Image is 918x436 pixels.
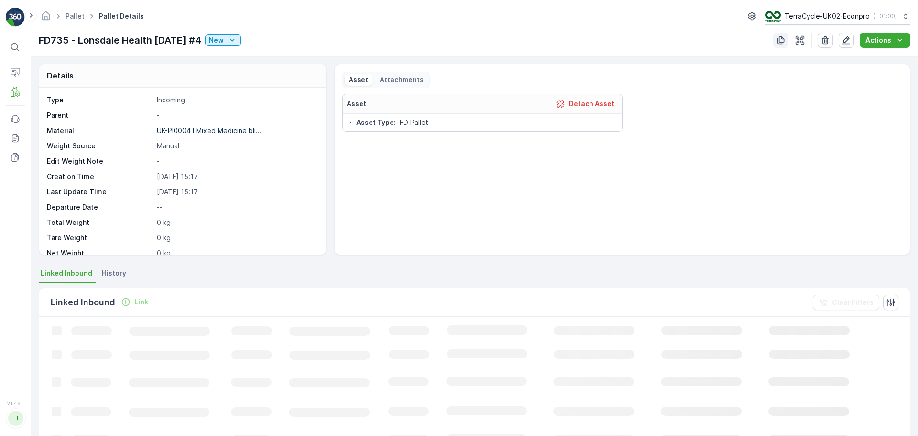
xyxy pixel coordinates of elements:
[47,141,153,151] p: Weight Source
[865,35,891,45] p: Actions
[569,99,614,109] p: Detach Asset
[8,411,23,426] div: TT
[157,233,316,243] p: 0 kg
[813,295,879,310] button: Clear Filters
[205,34,241,46] button: New
[347,99,366,109] p: Asset
[102,268,126,278] span: History
[785,11,870,21] p: TerraCycle-UK02-Econpro
[41,14,51,22] a: Homepage
[47,187,153,197] p: Last Update Time
[157,202,316,212] p: --
[47,95,153,105] p: Type
[134,297,148,307] p: Link
[157,126,262,134] p: UK-PI0004 I Mixed Medicine bli...
[6,8,25,27] img: logo
[400,118,428,127] span: FD Pallet
[157,111,316,120] p: -
[47,70,74,81] p: Details
[47,111,153,120] p: Parent
[209,35,224,45] p: New
[47,157,153,166] p: Edit Weight Note
[39,33,201,47] p: FD735 - Lonsdale Health [DATE] #4
[874,12,897,20] p: ( +01:00 )
[552,98,618,110] button: Detach Asset
[157,157,316,166] p: -
[47,248,153,258] p: Net Weight
[380,75,424,85] p: Attachments
[6,408,25,428] button: TT
[157,95,316,105] p: Incoming
[66,12,85,20] a: Pallet
[47,172,153,181] p: Creation Time
[832,298,874,307] p: Clear Filters
[47,126,153,135] p: Material
[6,401,25,406] span: v 1.48.1
[47,233,153,243] p: Tare Weight
[47,202,153,212] p: Departure Date
[157,248,316,258] p: 0 kg
[157,187,316,197] p: [DATE] 15:17
[157,141,316,151] p: Manual
[860,33,910,48] button: Actions
[356,118,396,127] span: Asset Type :
[47,218,153,227] p: Total Weight
[117,296,152,308] button: Link
[157,218,316,227] p: 0 kg
[765,11,781,22] img: terracycle_logo_wKaHoWT.png
[41,268,92,278] span: Linked Inbound
[157,172,316,181] p: [DATE] 15:17
[51,296,115,309] p: Linked Inbound
[765,8,910,25] button: TerraCycle-UK02-Econpro(+01:00)
[97,11,146,21] span: Pallet Details
[349,75,368,85] p: Asset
